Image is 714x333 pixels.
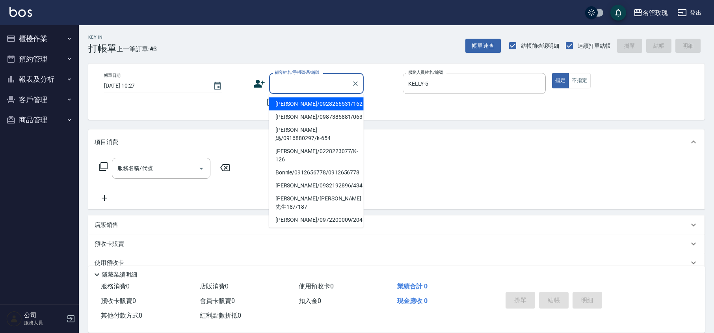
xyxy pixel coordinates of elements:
button: Open [195,162,208,175]
button: 登出 [674,6,705,20]
label: 帳單日期 [104,73,121,79]
button: 指定 [552,73,569,88]
button: 櫃檯作業 [3,28,76,49]
span: 結帳前確認明細 [521,42,560,50]
button: 帳單速查 [465,39,501,53]
button: Choose date, selected date is 2025-09-26 [208,77,227,95]
span: 預收卡販賣 0 [101,297,136,305]
li: [PERSON_NAME]/0987385881/063 [269,110,364,123]
li: [PERSON_NAME]/0920135323/023 [269,226,364,239]
span: 服務消費 0 [101,282,130,290]
img: Logo [9,7,32,17]
button: 商品管理 [3,110,76,130]
p: 使用預收卡 [95,259,124,267]
span: 業績合計 0 [397,282,428,290]
label: 顧客姓名/手機號碼/編號 [275,69,320,75]
input: YYYY/MM/DD hh:mm [104,79,205,92]
img: Person [6,311,22,327]
div: 項目消費 [88,129,705,155]
div: 使用預收卡 [88,253,705,272]
span: 上一筆訂單:#3 [117,44,157,54]
li: [PERSON_NAME]/0928266531/162 [269,97,364,110]
button: 名留玫瑰 [630,5,671,21]
div: 店販銷售 [88,215,705,234]
span: 使用預收卡 0 [299,282,334,290]
span: 其他付款方式 0 [101,312,142,319]
span: 現金應收 0 [397,297,428,305]
p: 服務人員 [24,319,64,326]
span: 會員卡販賣 0 [200,297,235,305]
li: [PERSON_NAME]/0932192896/434 [269,179,364,192]
h5: 公司 [24,311,64,319]
button: 不指定 [569,73,591,88]
li: [PERSON_NAME]/[PERSON_NAME]先生187/187 [269,192,364,213]
li: Bonnie/0912656778/0912656778 [269,166,364,179]
p: 隱藏業績明細 [102,271,137,279]
button: 預約管理 [3,49,76,69]
h2: Key In [88,35,117,40]
li: [PERSON_NAME]/0972200009/204 [269,213,364,226]
span: 紅利點數折抵 0 [200,312,241,319]
button: Clear [350,78,361,89]
p: 店販銷售 [95,221,118,229]
span: 扣入金 0 [299,297,321,305]
div: 名留玫瑰 [643,8,668,18]
li: [PERSON_NAME]媽/0916880297/k-654 [269,123,364,145]
li: [PERSON_NAME]/0228223077/K-126 [269,145,364,166]
button: 客戶管理 [3,90,76,110]
p: 預收卡販賣 [95,240,124,248]
span: 店販消費 0 [200,282,229,290]
label: 服務人員姓名/編號 [408,69,443,75]
h3: 打帳單 [88,43,117,54]
span: 連續打單結帳 [578,42,611,50]
div: 預收卡販賣 [88,234,705,253]
button: save [610,5,626,21]
p: 項目消費 [95,138,118,146]
button: 報表及分析 [3,69,76,90]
